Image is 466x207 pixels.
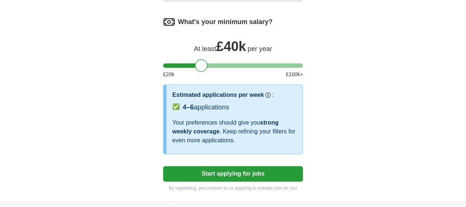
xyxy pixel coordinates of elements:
span: At least [194,45,216,52]
label: What's your minimum salary? [178,17,272,27]
h3: Estimated applications per week [172,91,264,99]
h3: : [272,91,274,99]
span: £ 20 k [163,71,174,78]
span: per year [248,45,272,52]
button: Start applying for jobs [163,166,303,181]
div: Your preferences should give you . Keep refining your filters for even more applications. [172,118,297,145]
img: salary.png [163,16,175,28]
span: ✅ [172,102,180,111]
span: £ 40k [216,39,246,54]
span: 4–6 [183,103,194,111]
p: By registering, you consent to us applying to suitable jobs for you [163,184,303,191]
div: applications [183,102,229,112]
